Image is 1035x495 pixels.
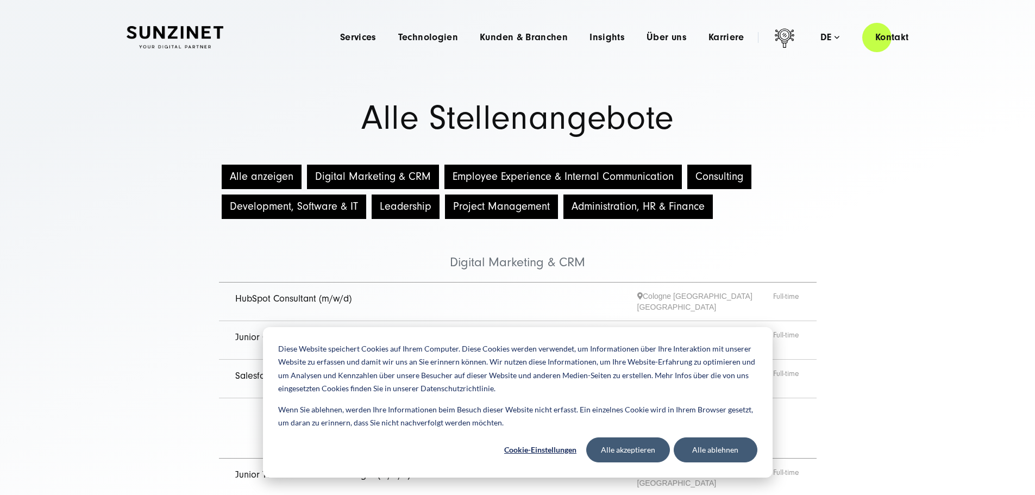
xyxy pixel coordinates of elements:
[222,195,366,219] button: Development, Software & IT
[637,467,773,488] span: Cologne [GEOGRAPHIC_DATA] [GEOGRAPHIC_DATA]
[480,32,568,43] a: Kunden & Branchen
[862,22,922,53] a: Kontakt
[820,32,839,43] div: de
[307,165,439,189] button: Digital Marketing & CRM
[773,467,800,488] span: Full-time
[637,291,773,312] span: Cologne [GEOGRAPHIC_DATA] [GEOGRAPHIC_DATA]
[263,327,773,478] div: Cookie banner
[687,165,751,189] button: Consulting
[708,32,744,43] a: Karriere
[773,291,800,312] span: Full-time
[773,329,800,351] span: Full-time
[127,102,909,135] h1: Alle Stellenangebote
[219,398,817,459] li: Employee Experience & Internal Communication
[278,403,757,430] p: Wenn Sie ablehnen, werden Ihre Informationen beim Besuch dieser Website nicht erfasst. Ein einzel...
[586,437,670,462] button: Alle akzeptieren
[773,368,800,390] span: Full-time
[235,331,342,343] a: Junior Copywriter (m/w/d)
[647,32,687,43] a: Über uns
[589,32,625,43] a: Insights
[235,469,410,480] a: Junior Technical Intranet Manager (m/w/d)
[563,195,713,219] button: Administration, HR & Finance
[499,437,582,462] button: Cookie-Einstellungen
[674,437,757,462] button: Alle ablehnen
[235,293,352,304] a: HubSpot Consultant (m/w/d)
[222,165,302,189] button: Alle anzeigen
[398,32,458,43] a: Technologien
[235,370,487,381] a: Salesforce Consultant (m/w/d) mit Fokus auf Marketing Cloud
[127,26,223,49] img: SUNZINET Full Service Digital Agentur
[219,222,817,283] li: Digital Marketing & CRM
[444,165,682,189] button: Employee Experience & Internal Communication
[445,195,558,219] button: Project Management
[278,342,757,396] p: Diese Website speichert Cookies auf Ihrem Computer. Diese Cookies werden verwendet, um Informatio...
[340,32,377,43] a: Services
[372,195,440,219] button: Leadership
